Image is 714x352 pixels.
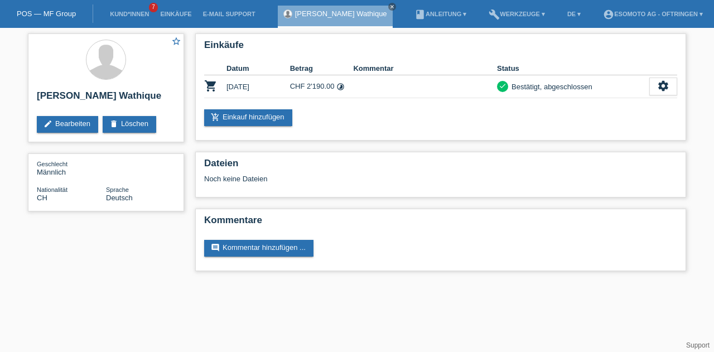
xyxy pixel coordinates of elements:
[37,186,67,193] span: Nationalität
[657,80,669,92] i: settings
[290,75,354,98] td: CHF 2'190.00
[562,11,586,17] a: DE ▾
[204,175,545,183] div: Noch keine Dateien
[597,11,708,17] a: account_circleEsomoto AG - Oftringen ▾
[17,9,76,18] a: POS — MF Group
[603,9,614,20] i: account_circle
[336,83,345,91] i: Fixe Raten (24 Raten)
[226,75,290,98] td: [DATE]
[290,62,354,75] th: Betrag
[109,119,118,128] i: delete
[106,194,133,202] span: Deutsch
[171,36,181,48] a: star_border
[37,160,106,176] div: Männlich
[37,116,98,133] a: editBearbeiten
[204,79,218,93] i: POSP00025240
[37,90,175,107] h2: [PERSON_NAME] Wathique
[204,40,677,56] h2: Einkäufe
[388,3,396,11] a: close
[686,341,710,349] a: Support
[149,3,158,12] span: 7
[483,11,551,17] a: buildWerkzeuge ▾
[155,11,197,17] a: Einkäufe
[37,161,67,167] span: Geschlecht
[37,194,47,202] span: Schweiz
[489,9,500,20] i: build
[106,186,129,193] span: Sprache
[389,4,395,9] i: close
[499,82,506,90] i: check
[295,9,387,18] a: [PERSON_NAME] Wathique
[226,62,290,75] th: Datum
[204,215,677,232] h2: Kommentare
[508,81,592,93] div: Bestätigt, abgeschlossen
[44,119,52,128] i: edit
[204,109,292,126] a: add_shopping_cartEinkauf hinzufügen
[103,116,156,133] a: deleteLöschen
[211,113,220,122] i: add_shopping_cart
[353,62,497,75] th: Kommentar
[197,11,261,17] a: E-Mail Support
[414,9,426,20] i: book
[409,11,472,17] a: bookAnleitung ▾
[104,11,155,17] a: Kund*innen
[204,158,677,175] h2: Dateien
[204,240,313,257] a: commentKommentar hinzufügen ...
[171,36,181,46] i: star_border
[497,62,649,75] th: Status
[211,243,220,252] i: comment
